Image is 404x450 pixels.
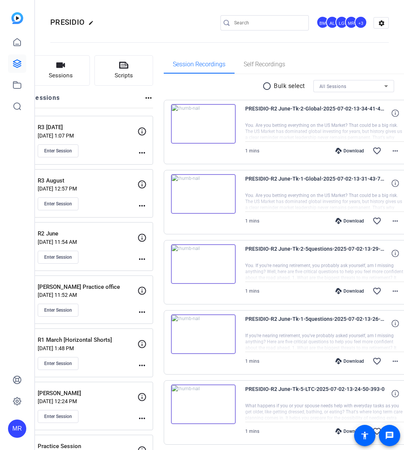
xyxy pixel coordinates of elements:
div: Download [332,148,368,154]
img: blue-gradient.svg [11,12,23,24]
span: All Sessions [319,84,347,89]
img: thumb-nail [171,314,236,354]
div: Download [332,358,368,364]
span: Sessions [49,71,73,80]
mat-icon: favorite_border [372,287,382,296]
span: 1 mins [245,359,259,364]
span: Enter Session [44,360,72,367]
mat-icon: edit [88,20,97,29]
div: AL [326,16,339,29]
p: [DATE] 11:54 AM [38,239,137,245]
div: BM [316,16,329,29]
span: PRESIDIO-R2 June-Tk-5-LTC-2025-07-02-13-24-50-393-0 [245,384,386,403]
p: Bulk select [274,82,305,91]
p: R2 June [38,229,142,238]
span: Enter Session [44,148,72,154]
mat-icon: favorite_border [372,427,382,436]
p: [DATE] 12:57 PM [38,186,137,192]
span: Enter Session [44,413,72,420]
p: [DATE] 12:24 PM [38,398,137,404]
div: Download [332,288,368,294]
div: Download [332,218,368,224]
img: thumb-nail [171,104,236,144]
span: Enter Session [44,307,72,313]
mat-icon: radio_button_unchecked [262,82,274,91]
mat-icon: more_horiz [391,146,400,155]
mat-icon: more_horiz [137,307,147,317]
span: Session Recordings [173,61,225,67]
div: MR [8,420,26,438]
span: PRESIDIO-R2 June-Tk-1-Global-2025-07-02-13-31-43-781-0 [245,174,386,192]
div: Download [332,428,368,434]
img: thumb-nail [171,244,236,284]
div: +3 [354,16,367,29]
mat-icon: more_horiz [144,93,153,102]
p: [PERSON_NAME] [38,389,142,398]
img: thumb-nail [171,384,236,424]
ngx-avatar: Audrey Lee [326,16,339,29]
p: R1 March [Horizontal Shorts] [38,336,142,344]
button: Enter Session [38,251,78,264]
mat-icon: favorite_border [372,146,382,155]
ngx-avatar: Molly Roland [345,16,358,29]
mat-icon: more_horiz [137,148,147,157]
button: Enter Session [38,197,78,210]
mat-icon: more_horiz [137,361,147,370]
span: 1 mins [245,288,259,294]
span: 1 mins [245,148,259,154]
span: Self Recordings [244,61,285,67]
p: R3 [DATE] [38,123,142,132]
ngx-avatar: Betsy Mugavero [316,16,330,29]
mat-icon: message [385,431,394,440]
div: MR [345,16,358,29]
button: Scripts [94,55,153,86]
mat-icon: favorite_border [372,216,382,226]
span: Enter Session [44,254,72,260]
div: LG [335,16,348,29]
span: 1 mins [245,218,259,224]
mat-icon: more_horiz [391,216,400,226]
mat-icon: more_horiz [391,357,400,366]
mat-icon: more_horiz [391,287,400,296]
mat-icon: more_horiz [137,201,147,210]
img: thumb-nail [171,174,236,214]
p: [DATE] 1:48 PM [38,345,137,351]
h2: Sessions [31,93,60,108]
input: Search [234,18,303,27]
mat-icon: more_horiz [137,255,147,264]
button: Enter Session [38,304,78,317]
button: Enter Session [38,357,78,370]
span: PRESIDIO [50,18,85,27]
p: [DATE] 1:07 PM [38,133,137,139]
button: Sessions [31,55,90,86]
span: PRESIDIO-R2 June-Tk-2-5questions-2025-07-02-13-29-23-190-0 [245,244,386,263]
span: Enter Session [44,201,72,207]
button: Enter Session [38,410,78,423]
p: R3 August [38,176,142,185]
mat-icon: accessibility [360,431,369,440]
button: Enter Session [38,144,78,157]
mat-icon: favorite_border [372,357,382,366]
ngx-avatar: Laura Garfield [335,16,349,29]
span: Scripts [115,71,133,80]
span: 1 mins [245,429,259,434]
span: PRESIDIO-R2 June-Tk-1-5questions-2025-07-02-13-26-34-131-0 [245,314,386,333]
p: [DATE] 11:52 AM [38,292,137,298]
mat-icon: settings [374,18,389,29]
span: PRESIDIO-R2 June-Tk-2-Global-2025-07-02-13-34-41-444-0 [245,104,386,122]
mat-icon: more_horiz [137,414,147,423]
p: [PERSON_NAME] Practice office [38,283,142,291]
